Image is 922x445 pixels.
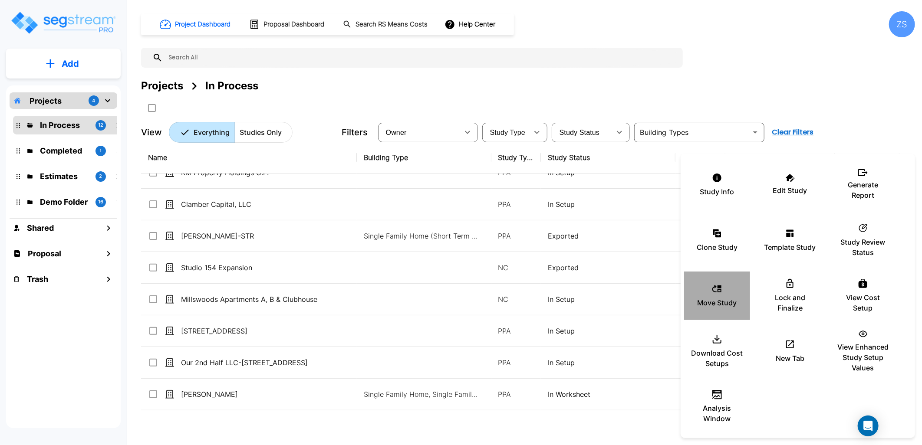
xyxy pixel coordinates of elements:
p: New Tab [776,353,804,363]
p: Lock and Finalize [764,292,816,313]
p: Edit Study [773,185,807,196]
p: Study Review Status [837,237,889,258]
p: Template Study [764,242,816,252]
p: Study Info [700,187,734,197]
p: View Cost Setup [837,292,889,313]
p: View Enhanced Study Setup Values [837,342,889,373]
p: Analysis Window [691,403,743,424]
p: Download Cost Setups [691,348,743,369]
div: Open Intercom Messenger [858,416,879,436]
p: Move Study [698,298,737,308]
p: Generate Report [837,180,889,200]
p: Clone Study [697,242,738,252]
